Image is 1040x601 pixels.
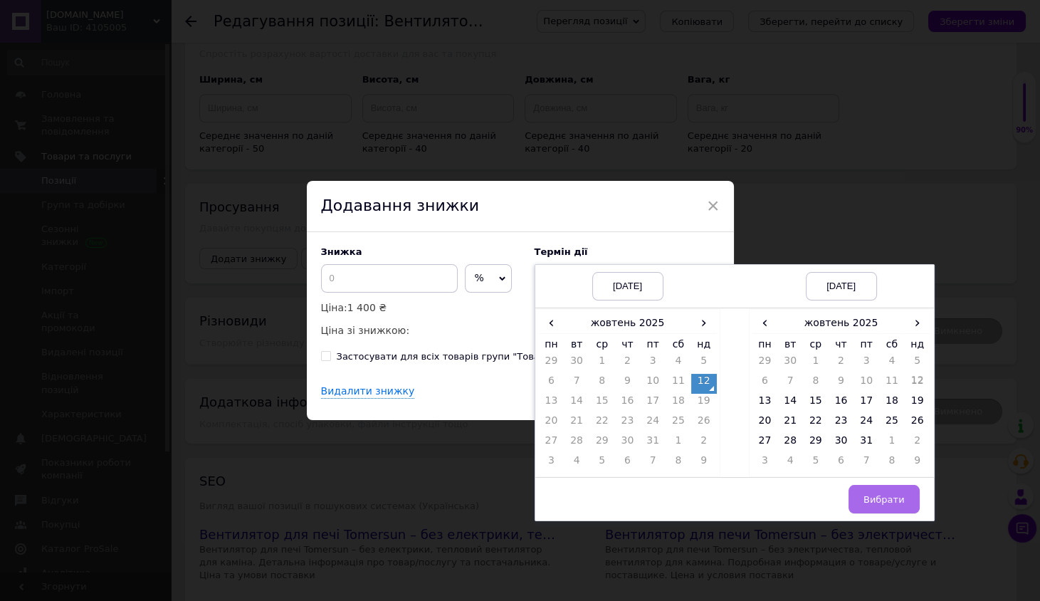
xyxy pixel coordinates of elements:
td: 16 [829,394,854,414]
p: Ціна зі знижкою: [321,323,520,338]
span: ‹ [539,313,564,333]
td: 28 [777,434,803,454]
th: сб [666,334,691,355]
td: 7 [564,374,589,394]
td: 5 [691,354,717,374]
td: 17 [640,394,666,414]
td: 9 [829,374,854,394]
th: вт [564,334,589,355]
th: пн [752,334,778,355]
label: Термін дії [535,246,720,257]
td: 6 [829,454,854,474]
div: Застосувати для всіх товарів групи "Товари для відпочинку та кемпінгу" [337,350,695,363]
td: 3 [752,454,778,474]
td: 31 [640,434,666,454]
td: 24 [640,414,666,434]
td: 9 [905,454,930,474]
td: 31 [853,434,879,454]
td: 2 [905,434,930,454]
td: 15 [589,394,615,414]
span: % [475,272,484,283]
td: 23 [615,414,641,434]
td: 21 [564,414,589,434]
th: нд [691,334,717,355]
th: пн [539,334,564,355]
td: 2 [691,434,717,454]
strong: Современный и стильный дизайн: [43,93,165,118]
p: выдерживает высокие температуры [43,38,243,82]
td: 26 [905,414,930,434]
td: 22 [589,414,615,434]
strong: Вентилятор для печі Tomersun — тепле повітря без електрики! [14,16,253,41]
span: Вибрати [863,494,905,505]
td: 25 [666,414,691,434]
td: 23 [829,414,854,434]
td: 7 [853,454,879,474]
td: 3 [853,354,879,374]
button: Вибрати [849,485,920,513]
td: 6 [615,454,641,474]
td: 11 [666,374,691,394]
th: чт [829,334,854,355]
td: 4 [564,454,589,474]
td: 29 [803,434,829,454]
td: 2 [615,354,641,374]
th: жовтень 2025 [777,313,905,334]
td: 5 [803,454,829,474]
td: 13 [752,394,778,414]
td: 11 [879,374,905,394]
td: 19 [691,394,717,414]
strong: Без електрики: [43,177,112,187]
td: 8 [879,454,905,474]
td: 16 [615,394,641,414]
th: пт [640,334,666,355]
td: 7 [777,374,803,394]
td: 5 [589,454,615,474]
td: 4 [666,354,691,374]
td: 18 [879,394,905,414]
td: 19 [905,394,930,414]
td: 25 [879,414,905,434]
th: сб [879,334,905,355]
td: 1 [589,354,615,374]
td: 30 [777,354,803,374]
th: ср [589,334,615,355]
td: 20 [752,414,778,434]
td: 7 [640,454,666,474]
span: Знижка [321,246,362,257]
span: × [707,194,720,218]
td: 29 [752,354,778,374]
td: 8 [589,374,615,394]
th: пт [853,334,879,355]
td: 12 [905,374,930,394]
div: Видалити знижку [321,385,415,399]
td: 18 [666,394,691,414]
td: 1 [666,434,691,454]
td: 17 [853,394,879,414]
td: 2 [829,354,854,374]
td: 26 [691,414,717,434]
strong: Основні переваги: [26,152,110,163]
td: 14 [564,394,589,414]
td: 15 [803,394,829,414]
span: Додавання знижки [321,197,480,214]
td: 9 [691,454,717,474]
td: 9 [615,374,641,394]
td: 30 [564,354,589,374]
body: Редактор, 7C1C8424-399E-4907-9587-9EA86CB43E24 [14,14,272,438]
p: Ціна: [321,300,520,315]
td: 29 [589,434,615,454]
p: Вентилятор Tomersun — це ефективне рішення для рівномірного розподілу тепла по всій кімнаті. Він ... [14,53,272,142]
td: 24 [853,414,879,434]
td: 8 [666,454,691,474]
td: 3 [640,354,666,374]
strong: Устойчивая и прочная конструкция: [43,39,145,65]
span: 1 400 ₴ [347,302,387,313]
span: › [905,313,930,333]
td: 6 [752,374,778,394]
th: вт [777,334,803,355]
input: 0 [321,264,458,293]
p: ✅ [14,151,272,166]
td: 10 [640,374,666,394]
td: 10 [853,374,879,394]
